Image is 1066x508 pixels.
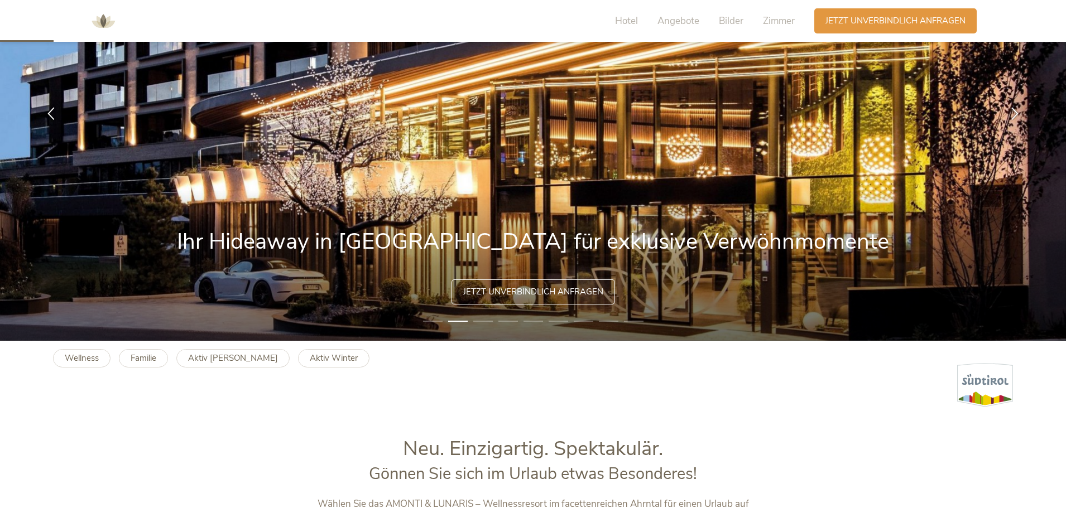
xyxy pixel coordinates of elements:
[369,463,697,485] span: Gönnen Sie sich im Urlaub etwas Besonderes!
[763,14,795,27] span: Zimmer
[188,352,278,364] b: Aktiv [PERSON_NAME]
[463,286,603,298] span: Jetzt unverbindlich anfragen
[53,349,111,367] a: Wellness
[403,435,663,462] span: Neu. Einzigartig. Spektakulär.
[615,14,638,27] span: Hotel
[131,352,156,364] b: Familie
[65,352,99,364] b: Wellness
[87,17,120,25] a: AMONTI & LUNARIS Wellnessresort
[298,349,369,367] a: Aktiv Winter
[119,349,168,367] a: Familie
[657,14,699,27] span: Angebote
[719,14,743,27] span: Bilder
[310,352,358,364] b: Aktiv Winter
[87,4,120,38] img: AMONTI & LUNARIS Wellnessresort
[825,15,966,27] span: Jetzt unverbindlich anfragen
[176,349,290,367] a: Aktiv [PERSON_NAME]
[957,363,1013,407] img: Südtirol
